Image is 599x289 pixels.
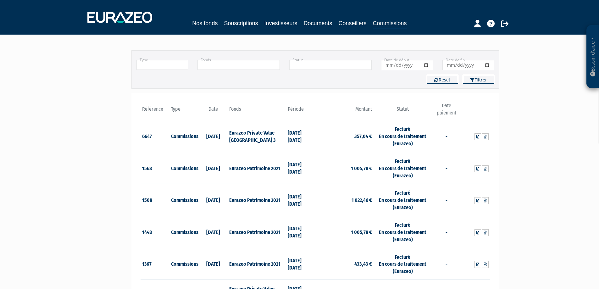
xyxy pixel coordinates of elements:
[304,19,332,28] a: Documents
[432,102,461,120] th: Date paiement
[169,216,199,248] td: Commissions
[199,184,228,216] td: [DATE]
[199,216,228,248] td: [DATE]
[169,152,199,184] td: Commissions
[141,216,170,248] td: 1448
[286,120,315,152] td: [DATE] [DATE]
[315,152,374,184] td: 1 005,78 €
[169,102,199,120] th: Type
[432,120,461,152] td: -
[374,120,432,152] td: Facturé En cours de traitement (Eurazeo)
[286,102,315,120] th: Période
[315,184,374,216] td: 1 022,46 €
[315,248,374,280] td: 433,43 €
[141,152,170,184] td: 1568
[141,120,170,152] td: 6647
[286,248,315,280] td: [DATE] [DATE]
[199,248,228,280] td: [DATE]
[228,152,286,184] td: Eurazeo Patrimoine 2021
[199,152,228,184] td: [DATE]
[315,102,374,120] th: Montant
[427,75,458,84] button: Reset
[228,248,286,280] td: Eurazeo Patrimoine 2021
[315,216,374,248] td: 1 005,78 €
[589,29,596,85] p: Besoin d'aide ?
[339,19,367,28] a: Conseillers
[432,216,461,248] td: -
[169,248,199,280] td: Commissions
[374,248,432,280] td: Facturé En cours de traitement (Eurazeo)
[286,184,315,216] td: [DATE] [DATE]
[432,248,461,280] td: -
[374,184,432,216] td: Facturé En cours de traitement (Eurazeo)
[224,19,258,28] a: Souscriptions
[228,184,286,216] td: Eurazeo Patrimoine 2021
[199,102,228,120] th: Date
[192,19,218,28] a: Nos fonds
[141,102,170,120] th: Référence
[373,19,407,29] a: Commissions
[374,102,432,120] th: Statut
[228,102,286,120] th: Fonds
[286,216,315,248] td: [DATE] [DATE]
[264,19,297,28] a: Investisseurs
[228,216,286,248] td: Eurazeo Patrimoine 2021
[199,120,228,152] td: [DATE]
[463,75,494,84] button: Filtrer
[286,152,315,184] td: [DATE] [DATE]
[432,152,461,184] td: -
[374,152,432,184] td: Facturé En cours de traitement (Eurazeo)
[228,120,286,152] td: Eurazeo Private Value [GEOGRAPHIC_DATA] 3
[374,216,432,248] td: Facturé En cours de traitement (Eurazeo)
[87,12,152,23] img: 1732889491-logotype_eurazeo_blanc_rvb.png
[141,184,170,216] td: 1508
[169,184,199,216] td: Commissions
[141,248,170,280] td: 1397
[169,120,199,152] td: Commissions
[432,184,461,216] td: -
[315,120,374,152] td: 357,04 €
